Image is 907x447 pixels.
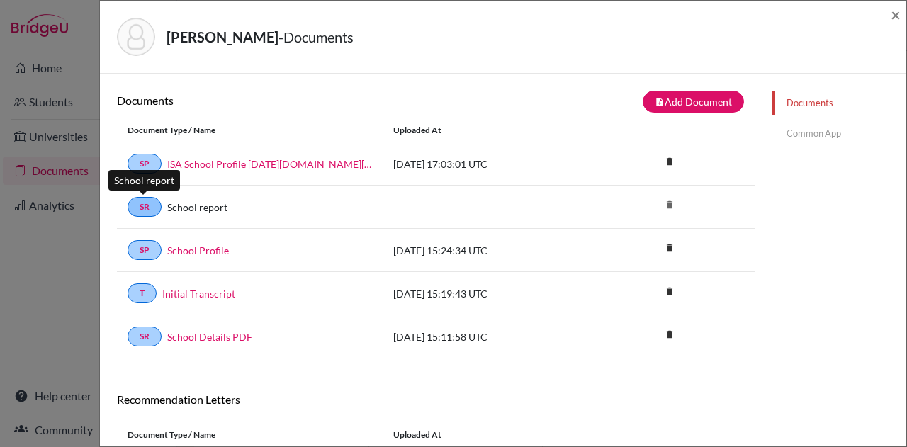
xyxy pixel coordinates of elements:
[128,240,162,260] a: SP
[659,151,680,172] i: delete
[117,392,755,406] h6: Recommendation Letters
[659,237,680,259] i: delete
[655,97,665,107] i: note_add
[383,157,595,171] div: [DATE] 17:03:01 UTC
[383,243,595,258] div: [DATE] 15:24:34 UTC
[128,327,162,346] a: SR
[891,6,901,23] button: Close
[383,286,595,301] div: [DATE] 15:19:43 UTC
[891,4,901,25] span: ×
[162,286,235,301] a: Initial Transcript
[117,429,383,441] div: Document Type / Name
[117,94,436,107] h6: Documents
[167,157,372,171] a: ISA School Profile [DATE][DOMAIN_NAME][DATE]_wide
[128,283,157,303] a: T
[108,170,180,191] div: School report
[167,28,278,45] strong: [PERSON_NAME]
[383,124,595,137] div: Uploaded at
[167,243,229,258] a: School Profile
[659,239,680,259] a: delete
[383,329,595,344] div: [DATE] 15:11:58 UTC
[659,281,680,302] i: delete
[278,28,354,45] span: - Documents
[659,326,680,345] a: delete
[659,283,680,302] a: delete
[659,194,680,215] i: delete
[643,91,744,113] button: note_addAdd Document
[117,124,383,137] div: Document Type / Name
[772,121,906,146] a: Common App
[659,153,680,172] a: delete
[772,91,906,115] a: Documents
[167,329,252,344] a: School Details PDF
[167,200,227,215] a: School report
[128,154,162,174] a: SP
[383,429,595,441] div: Uploaded at
[128,197,162,217] a: SR
[659,324,680,345] i: delete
